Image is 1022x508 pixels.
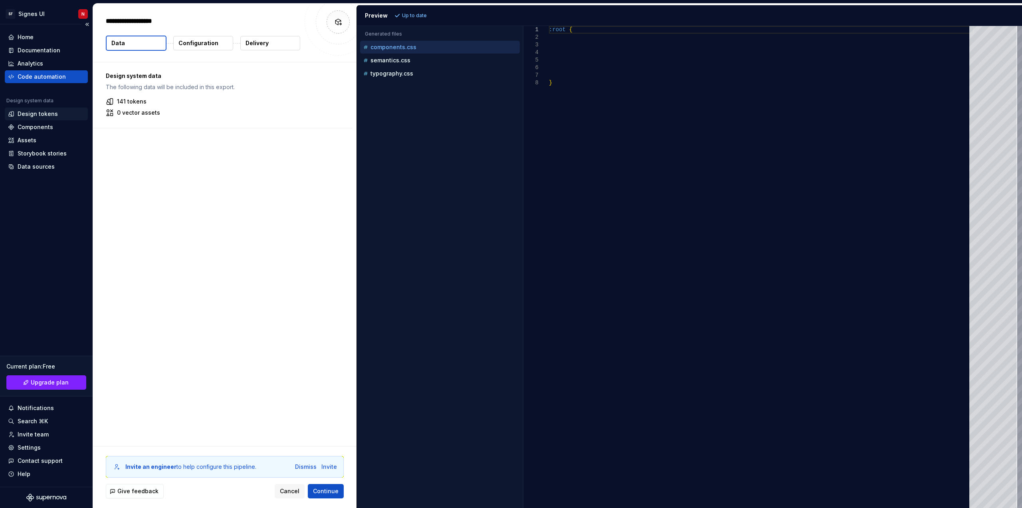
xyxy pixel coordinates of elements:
[18,457,63,465] div: Contact support
[18,149,67,157] div: Storybook stories
[5,454,88,467] button: Contact support
[295,463,317,471] button: Dismiss
[117,98,147,106] p: 141 tokens
[275,484,305,498] button: Cancel
[523,34,539,41] div: 2
[549,80,552,86] span: }
[5,441,88,454] a: Settings
[321,463,337,471] button: Invite
[81,11,85,17] div: N
[5,70,88,83] a: Code automation
[117,109,160,117] p: 0 vector assets
[18,444,41,452] div: Settings
[5,108,88,120] a: Design tokens
[5,468,88,480] button: Help
[18,136,36,144] div: Assets
[117,487,158,495] span: Give feedback
[18,163,55,171] div: Data sources
[313,487,339,495] span: Continue
[246,39,269,47] p: Delivery
[18,10,45,18] div: Signes UI
[5,121,88,133] a: Components
[5,31,88,44] a: Home
[125,463,176,470] b: Invite an engineer
[370,57,410,64] p: semantics.css
[125,463,256,471] div: to help configure this pipeline.
[5,160,88,173] a: Data sources
[523,64,539,72] div: 6
[370,44,416,50] p: components.css
[6,9,15,19] div: SF
[106,484,164,498] button: Give feedback
[18,417,48,425] div: Search ⌘K
[569,26,572,33] span: {
[523,72,539,79] div: 7
[360,56,520,65] button: semantics.css
[365,31,515,37] p: Generated files
[18,46,60,54] div: Documentation
[240,36,300,50] button: Delivery
[5,428,88,441] a: Invite team
[5,147,88,160] a: Storybook stories
[523,26,539,34] div: 1
[106,72,340,80] p: Design system data
[5,134,88,147] a: Assets
[18,33,34,41] div: Home
[18,73,66,81] div: Code automation
[5,415,88,428] button: Search ⌘K
[5,402,88,414] button: Notifications
[178,39,218,47] p: Configuration
[6,375,86,390] a: Upgrade plan
[18,470,30,478] div: Help
[18,123,53,131] div: Components
[2,5,91,22] button: SFSignes UIN
[365,12,388,20] div: Preview
[523,41,539,49] div: 3
[402,12,427,19] p: Up to date
[549,26,566,33] span: :root
[360,43,520,52] button: components.css
[18,60,43,68] div: Analytics
[18,404,54,412] div: Notifications
[106,83,340,91] p: The following data will be included in this export.
[106,36,166,51] button: Data
[280,487,299,495] span: Cancel
[111,39,125,47] p: Data
[370,70,413,77] p: typography.css
[5,57,88,70] a: Analytics
[523,79,539,87] div: 8
[5,44,88,57] a: Documentation
[360,69,520,78] button: typography.css
[6,363,86,371] div: Current plan : Free
[523,49,539,56] div: 4
[173,36,233,50] button: Configuration
[18,430,49,438] div: Invite team
[26,494,66,502] svg: Supernova Logo
[31,379,69,386] span: Upgrade plan
[6,98,53,104] div: Design system data
[523,56,539,64] div: 5
[81,19,93,30] button: Collapse sidebar
[308,484,344,498] button: Continue
[18,110,58,118] div: Design tokens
